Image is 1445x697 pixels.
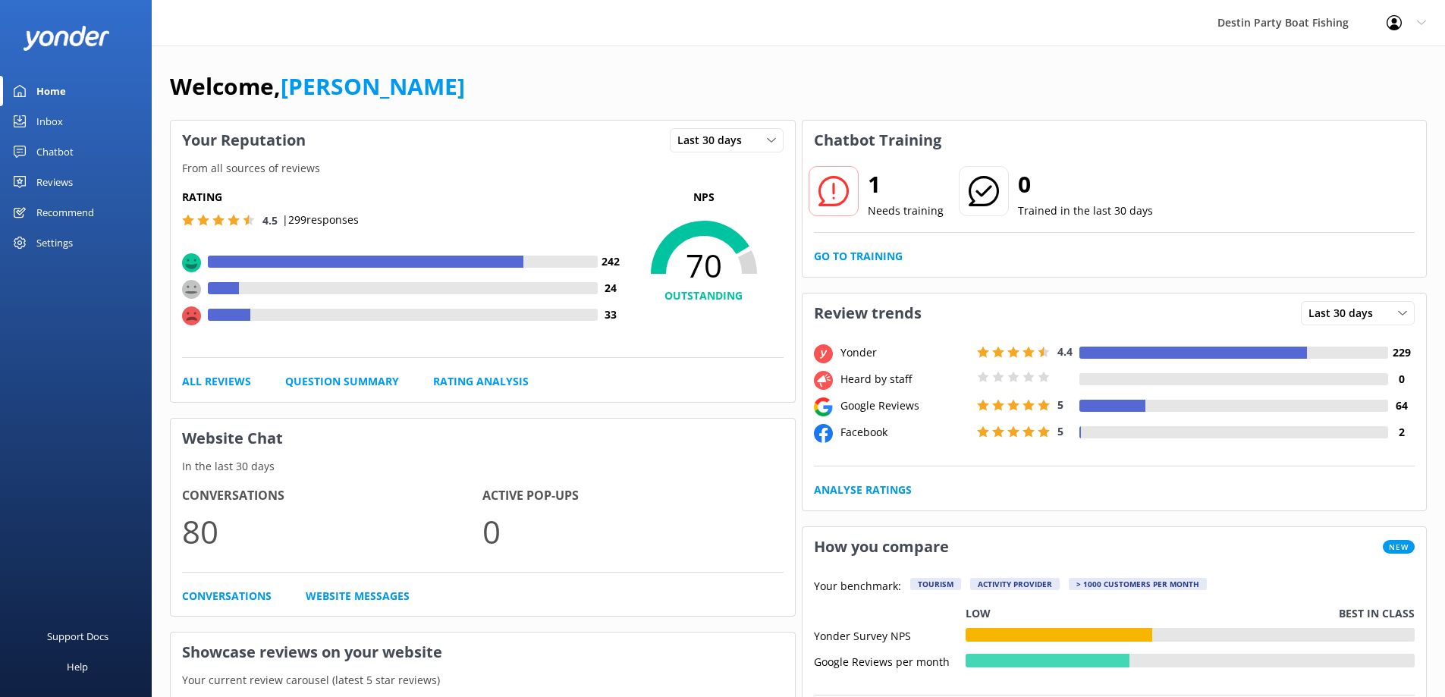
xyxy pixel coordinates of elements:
div: > 1000 customers per month [1069,578,1207,590]
span: 70 [624,246,784,284]
a: Website Messages [306,588,410,604]
p: From all sources of reviews [171,160,795,177]
a: Rating Analysis [433,373,529,390]
h2: 1 [868,166,944,203]
span: Last 30 days [1308,305,1382,322]
h4: 0 [1388,371,1415,388]
div: Google Reviews per month [814,654,966,667]
h3: Website Chat [171,419,795,458]
p: Your benchmark: [814,578,901,596]
h4: 64 [1388,397,1415,414]
a: Conversations [182,588,272,604]
span: Last 30 days [677,132,751,149]
h1: Welcome, [170,68,465,105]
div: Activity Provider [970,578,1060,590]
img: yonder-white-logo.png [23,26,110,51]
div: Reviews [36,167,73,197]
div: Chatbot [36,137,74,167]
h4: 242 [598,253,624,270]
p: Best in class [1339,605,1415,622]
p: Trained in the last 30 days [1018,203,1153,219]
h4: 33 [598,306,624,323]
h5: Rating [182,189,624,206]
h4: 229 [1388,344,1415,361]
div: Google Reviews [837,397,973,414]
span: 4.4 [1057,344,1073,359]
div: Inbox [36,106,63,137]
span: 5 [1057,424,1063,438]
div: Heard by staff [837,371,973,388]
p: | 299 responses [282,212,359,228]
p: 0 [482,506,783,557]
h3: How you compare [803,527,960,567]
div: Settings [36,228,73,258]
p: Needs training [868,203,944,219]
div: Help [67,651,88,682]
a: All Reviews [182,373,251,390]
p: NPS [624,189,784,206]
h3: Chatbot Training [803,121,953,160]
div: Yonder [837,344,973,361]
div: Support Docs [47,621,108,651]
h4: 24 [598,280,624,297]
div: Facebook [837,424,973,441]
h3: Showcase reviews on your website [171,633,795,672]
span: 5 [1057,397,1063,412]
a: Go to Training [814,248,903,265]
span: New [1383,540,1415,554]
h4: 2 [1388,424,1415,441]
p: 80 [182,506,482,557]
div: Home [36,76,66,106]
p: In the last 30 days [171,458,795,475]
h3: Review trends [803,294,933,333]
h4: Active Pop-ups [482,486,783,506]
p: Your current review carousel (latest 5 star reviews) [171,672,795,689]
a: [PERSON_NAME] [281,71,465,102]
div: Recommend [36,197,94,228]
div: Yonder Survey NPS [814,628,966,642]
h2: 0 [1018,166,1153,203]
span: 4.5 [262,213,278,228]
h4: Conversations [182,486,482,506]
p: Low [966,605,991,622]
a: Analyse Ratings [814,482,912,498]
h4: OUTSTANDING [624,287,784,304]
div: Tourism [910,578,961,590]
h3: Your Reputation [171,121,317,160]
a: Question Summary [285,373,399,390]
